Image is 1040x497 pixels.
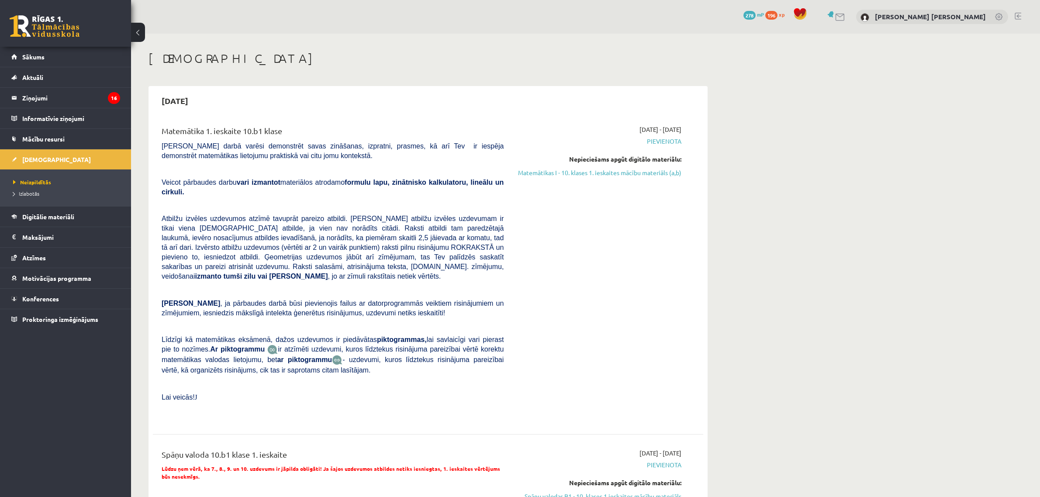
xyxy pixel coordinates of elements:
[162,336,504,353] span: Līdzīgi kā matemātikas eksāmenā, dažos uzdevumos ir piedāvātas lai savlaicīgi vari pierast pie to...
[639,125,681,134] span: [DATE] - [DATE]
[22,295,59,303] span: Konferences
[195,273,221,280] b: izmanto
[153,90,197,111] h2: [DATE]
[639,449,681,458] span: [DATE] - [DATE]
[162,393,195,401] span: Lai veicās!
[11,309,120,329] a: Proktoringa izmēģinājums
[517,137,681,146] span: Pievienota
[860,13,869,22] img: Frančesko Pio Bevilakva
[223,273,328,280] b: tumši zilu vai [PERSON_NAME]
[11,248,120,268] a: Atzīmes
[332,355,342,365] img: wKvN42sLe3LLwAAAABJRU5ErkJggg==
[765,11,789,18] a: 196 xp
[517,460,681,469] span: Pievienota
[195,393,197,401] span: J
[108,92,120,104] i: 16
[162,142,504,159] span: [PERSON_NAME] darbā varēsi demonstrēt savas zināšanas, izpratni, prasmes, kā arī Tev ir iespēja d...
[377,336,427,343] b: piktogrammas,
[162,465,500,480] span: Lūdzu ņem vērā, ka 7., 8., 9. un 10. uzdevums ir jāpilda obligāti! Ja šajos uzdevumos atbildes ne...
[10,15,79,37] a: Rīgas 1. Tālmācības vidusskola
[162,300,220,307] span: [PERSON_NAME]
[162,300,504,317] span: , ja pārbaudes darbā būsi pievienojis failus ar datorprogrammās veiktiem risinājumiem un zīmējumi...
[22,88,120,108] legend: Ziņojumi
[11,268,120,288] a: Motivācijas programma
[765,11,777,20] span: 196
[743,11,764,18] a: 278 mP
[162,179,504,196] b: formulu lapu, zinātnisko kalkulatoru, lineālu un cirkuli.
[22,108,120,128] legend: Informatīvie ziņojumi
[22,274,91,282] span: Motivācijas programma
[13,178,122,186] a: Neizpildītās
[149,51,708,66] h1: [DEMOGRAPHIC_DATA]
[11,227,120,247] a: Maksājumi
[11,88,120,108] a: Ziņojumi16
[162,345,504,363] span: ir atzīmēti uzdevumi, kuros līdztekus risinājuma pareizībai vērtē korektu matemātikas valodas lie...
[22,73,43,81] span: Aktuāli
[779,11,784,18] span: xp
[11,207,120,227] a: Digitālie materiāli
[267,345,278,355] img: JfuEzvunn4EvwAAAAASUVORK5CYII=
[22,227,120,247] legend: Maksājumi
[162,215,504,280] span: Atbilžu izvēles uzdevumos atzīmē tavuprāt pareizo atbildi. [PERSON_NAME] atbilžu izvēles uzdevuma...
[277,356,332,363] b: ar piktogrammu
[13,190,122,197] a: Izlabotās
[22,315,98,323] span: Proktoringa izmēģinājums
[517,155,681,164] div: Nepieciešams apgūt digitālo materiālu:
[13,179,51,186] span: Neizpildītās
[22,53,45,61] span: Sākums
[11,108,120,128] a: Informatīvie ziņojumi
[11,67,120,87] a: Aktuāli
[22,213,74,221] span: Digitālie materiāli
[162,449,504,465] div: Spāņu valoda 10.b1 klase 1. ieskaite
[11,129,120,149] a: Mācību resursi
[743,11,756,20] span: 278
[162,179,504,196] span: Veicot pārbaudes darbu materiālos atrodamo
[210,345,265,353] b: Ar piktogrammu
[22,155,91,163] span: [DEMOGRAPHIC_DATA]
[237,179,280,186] b: vari izmantot
[162,125,504,141] div: Matemātika 1. ieskaite 10.b1 klase
[517,168,681,177] a: Matemātikas I - 10. klases 1. ieskaites mācību materiāls (a,b)
[13,190,39,197] span: Izlabotās
[875,12,986,21] a: [PERSON_NAME] [PERSON_NAME]
[22,254,46,262] span: Atzīmes
[22,135,65,143] span: Mācību resursi
[757,11,764,18] span: mP
[11,47,120,67] a: Sākums
[11,289,120,309] a: Konferences
[517,478,681,487] div: Nepieciešams apgūt digitālo materiālu:
[11,149,120,169] a: [DEMOGRAPHIC_DATA]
